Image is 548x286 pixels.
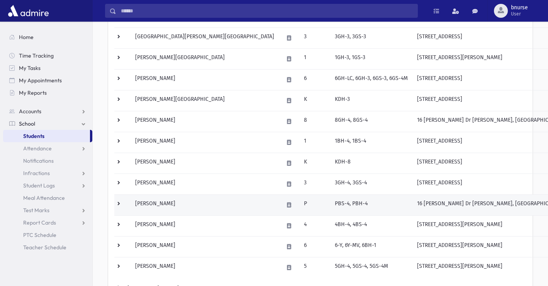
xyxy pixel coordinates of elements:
[23,133,44,140] span: Students
[299,215,330,236] td: 4
[3,31,92,43] a: Home
[23,194,65,201] span: Meal Attendance
[330,215,412,236] td: 4BH-4, 4BS-4
[23,219,56,226] span: Report Cards
[330,27,412,48] td: 3GH-3, 3GS-3
[19,77,62,84] span: My Appointments
[3,87,92,99] a: My Reports
[116,4,417,18] input: Search
[330,194,412,215] td: PBS-4, PBH-4
[19,65,41,71] span: My Tasks
[131,69,279,90] td: [PERSON_NAME]
[131,48,279,69] td: [PERSON_NAME][GEOGRAPHIC_DATA]
[299,27,330,48] td: 3
[330,257,412,278] td: 5GH-4, 5GS-4, 5GS-4M
[23,232,56,238] span: PTC Schedule
[299,194,330,215] td: P
[299,236,330,257] td: 6
[3,105,92,117] a: Accounts
[23,157,54,164] span: Notifications
[3,117,92,130] a: School
[3,74,92,87] a: My Appointments
[6,3,51,19] img: AdmirePro
[131,257,279,278] td: [PERSON_NAME]
[330,111,412,132] td: 8GH-4, 8GS-4
[23,182,55,189] span: Student Logs
[330,236,412,257] td: 6-Y, 6Y-MV, 6BH-1
[299,69,330,90] td: 6
[23,244,66,251] span: Teacher Schedule
[299,90,330,111] td: K
[299,132,330,153] td: 1
[23,145,52,152] span: Attendance
[299,174,330,194] td: 3
[299,48,330,69] td: 1
[19,52,54,59] span: Time Tracking
[330,132,412,153] td: 1BH-4, 1BS-4
[330,153,412,174] td: KDH-8
[3,204,92,216] a: Test Marks
[3,179,92,192] a: Student Logs
[3,49,92,62] a: Time Tracking
[3,167,92,179] a: Infractions
[330,69,412,90] td: 6GH-LC, 6GH-3, 6GS-3, 6GS-4M
[299,153,330,174] td: K
[330,174,412,194] td: 3GH-4, 3GS-4
[330,48,412,69] td: 1GH-3, 1GS-3
[3,62,92,74] a: My Tasks
[3,229,92,241] a: PTC Schedule
[3,155,92,167] a: Notifications
[299,111,330,132] td: 8
[511,5,528,11] span: bnurse
[19,34,34,41] span: Home
[131,132,279,153] td: [PERSON_NAME]
[131,215,279,236] td: [PERSON_NAME]
[131,194,279,215] td: [PERSON_NAME]
[19,108,41,115] span: Accounts
[3,216,92,229] a: Report Cards
[511,11,528,17] span: User
[3,241,92,254] a: Teacher Schedule
[131,90,279,111] td: [PERSON_NAME][GEOGRAPHIC_DATA]
[131,236,279,257] td: [PERSON_NAME]
[299,257,330,278] td: 5
[3,130,90,142] a: Students
[330,90,412,111] td: KDH-3
[131,153,279,174] td: [PERSON_NAME]
[19,120,35,127] span: School
[23,170,50,177] span: Infractions
[131,174,279,194] td: [PERSON_NAME]
[3,142,92,155] a: Attendance
[131,27,279,48] td: [GEOGRAPHIC_DATA][PERSON_NAME][GEOGRAPHIC_DATA]
[131,111,279,132] td: [PERSON_NAME]
[3,192,92,204] a: Meal Attendance
[19,89,47,96] span: My Reports
[23,207,49,214] span: Test Marks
